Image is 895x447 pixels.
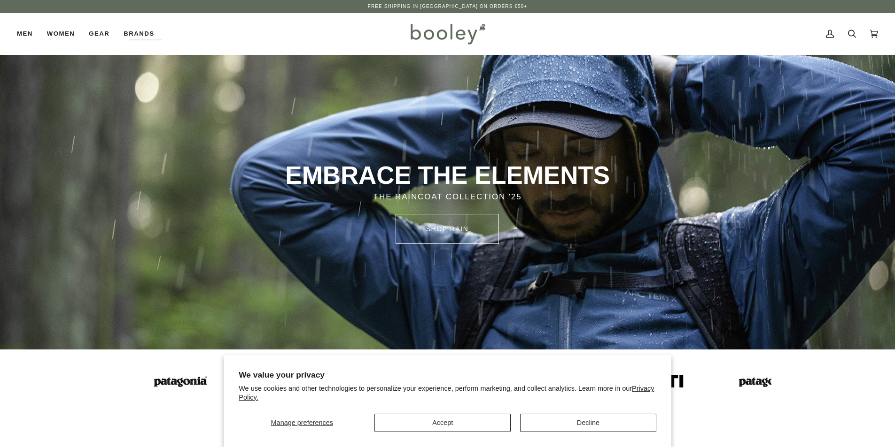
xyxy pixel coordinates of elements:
span: Manage preferences [271,419,333,426]
span: Gear [89,29,109,38]
a: Women [40,13,82,54]
button: Decline [520,414,656,432]
a: Gear [82,13,117,54]
span: Men [17,29,33,38]
a: Brands [117,13,161,54]
span: Brands [124,29,154,38]
a: SHOP rain [396,214,499,244]
p: THE RAINCOAT COLLECTION '25 [178,191,717,203]
a: Men [17,13,40,54]
button: Manage preferences [239,414,365,432]
a: Privacy Policy. [239,385,654,401]
img: Booley [406,20,489,47]
p: Free Shipping in [GEOGRAPHIC_DATA] on Orders €50+ [368,3,527,10]
span: Women [47,29,75,38]
p: EMBRACE THE ELEMENTS [178,160,717,191]
h2: We value your privacy [239,370,656,380]
p: We use cookies and other technologies to personalize your experience, perform marketing, and coll... [239,384,656,402]
button: Accept [374,414,511,432]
